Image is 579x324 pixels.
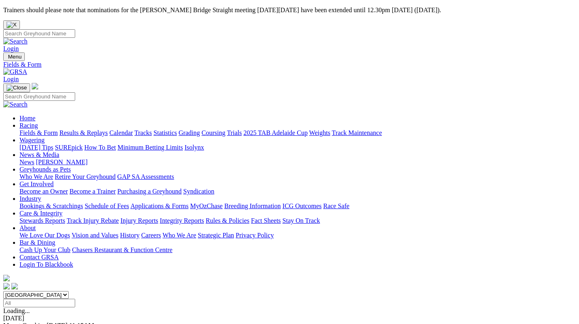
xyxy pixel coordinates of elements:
img: Close [7,85,27,91]
div: Bar & Dining [20,246,576,254]
a: Login To Blackbook [20,261,73,268]
a: Privacy Policy [236,232,274,239]
input: Search [3,92,75,101]
a: Contact GRSA [20,254,59,261]
div: Get Involved [20,188,576,195]
a: Who We Are [20,173,53,180]
a: Minimum Betting Limits [117,144,183,151]
a: Grading [179,129,200,136]
button: Toggle navigation [3,83,30,92]
a: About [20,224,36,231]
a: Stewards Reports [20,217,65,224]
a: SUREpick [55,144,82,151]
a: Become an Owner [20,188,68,195]
a: Greyhounds as Pets [20,166,71,173]
a: Racing [20,122,38,129]
div: About [20,232,576,239]
a: Wagering [20,137,45,144]
input: Search [3,29,75,38]
a: Who We Are [163,232,196,239]
img: facebook.svg [3,283,10,289]
a: Coursing [202,129,226,136]
a: Bookings & Scratchings [20,202,83,209]
a: Bar & Dining [20,239,55,246]
a: Strategic Plan [198,232,234,239]
a: Fact Sheets [251,217,281,224]
a: Fields & Form [3,61,576,68]
div: Greyhounds as Pets [20,173,576,180]
a: News [20,159,34,165]
a: Track Maintenance [332,129,382,136]
a: ICG Outcomes [282,202,321,209]
a: How To Bet [85,144,116,151]
a: Stay On Track [282,217,320,224]
img: logo-grsa-white.png [32,83,38,89]
a: Login [3,45,19,52]
a: Careers [141,232,161,239]
a: Industry [20,195,41,202]
a: We Love Our Dogs [20,232,70,239]
a: 2025 TAB Adelaide Cup [243,129,308,136]
a: Trials [227,129,242,136]
a: Rules & Policies [206,217,249,224]
a: Statistics [154,129,177,136]
a: Isolynx [184,144,204,151]
img: GRSA [3,68,27,76]
a: Syndication [183,188,214,195]
a: Schedule of Fees [85,202,129,209]
div: Care & Integrity [20,217,576,224]
a: Results & Replays [59,129,108,136]
a: [PERSON_NAME] [36,159,87,165]
a: Become a Trainer [69,188,116,195]
p: Trainers should please note that nominations for the [PERSON_NAME] Bridge Straight meeting [DATE]... [3,7,576,14]
a: Purchasing a Greyhound [117,188,182,195]
a: MyOzChase [190,202,223,209]
a: Retire Your Greyhound [55,173,116,180]
a: Tracks [134,129,152,136]
a: News & Media [20,151,59,158]
a: Fields & Form [20,129,58,136]
div: [DATE] [3,315,576,322]
div: Wagering [20,144,576,151]
a: Weights [309,129,330,136]
img: twitter.svg [11,283,18,289]
div: News & Media [20,159,576,166]
span: Loading... [3,307,30,314]
a: Breeding Information [224,202,281,209]
a: Track Injury Rebate [67,217,119,224]
img: Search [3,101,28,108]
a: Home [20,115,35,122]
a: [DATE] Tips [20,144,53,151]
img: X [7,22,17,28]
button: Close [3,20,20,29]
div: Industry [20,202,576,210]
a: History [120,232,139,239]
a: Race Safe [323,202,349,209]
a: Chasers Restaurant & Function Centre [72,246,172,253]
a: Get Involved [20,180,54,187]
a: Applications & Forms [130,202,189,209]
div: Racing [20,129,576,137]
a: GAP SA Assessments [117,173,174,180]
span: Menu [8,54,22,60]
input: Select date [3,299,75,307]
a: Calendar [109,129,133,136]
img: Search [3,38,28,45]
a: Care & Integrity [20,210,63,217]
a: Cash Up Your Club [20,246,70,253]
button: Toggle navigation [3,52,25,61]
a: Injury Reports [120,217,158,224]
a: Integrity Reports [160,217,204,224]
a: Vision and Values [72,232,118,239]
img: logo-grsa-white.png [3,275,10,281]
a: Login [3,76,19,83]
